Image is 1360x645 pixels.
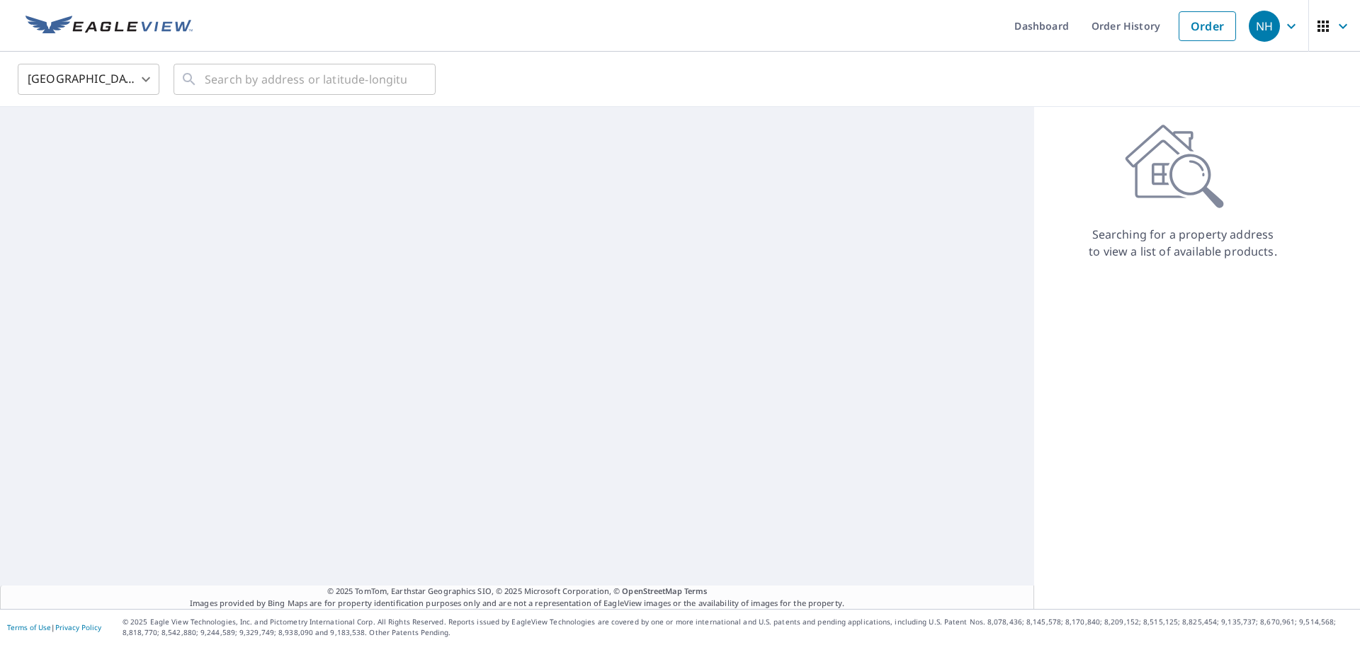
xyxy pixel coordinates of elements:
[55,622,101,632] a: Privacy Policy
[1088,226,1278,260] p: Searching for a property address to view a list of available products.
[327,586,708,598] span: © 2025 TomTom, Earthstar Geographics SIO, © 2025 Microsoft Corporation, ©
[205,59,407,99] input: Search by address or latitude-longitude
[123,617,1353,638] p: © 2025 Eagle View Technologies, Inc. and Pictometry International Corp. All Rights Reserved. Repo...
[1179,11,1236,41] a: Order
[684,586,708,596] a: Terms
[7,622,51,632] a: Terms of Use
[25,16,193,37] img: EV Logo
[1249,11,1280,42] div: NH
[18,59,159,99] div: [GEOGRAPHIC_DATA]
[622,586,681,596] a: OpenStreetMap
[7,623,101,632] p: |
